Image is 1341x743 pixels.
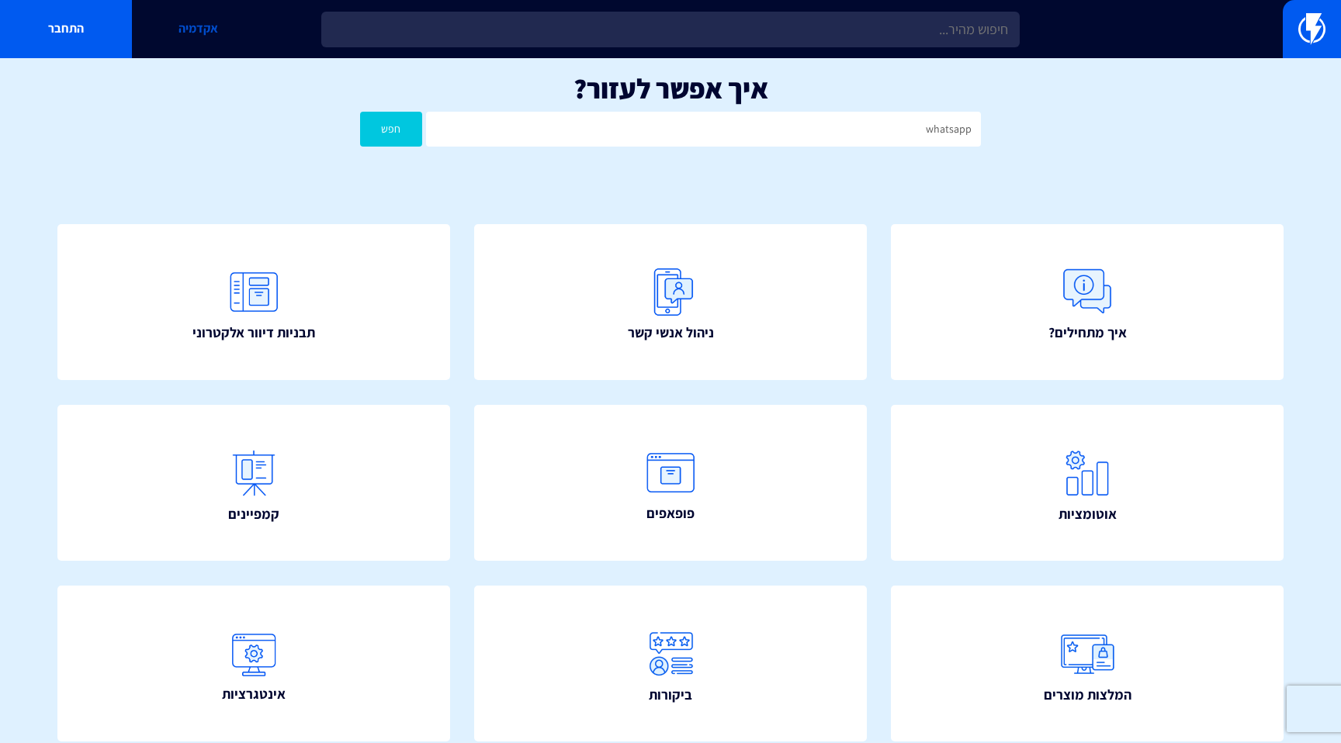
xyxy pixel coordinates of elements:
[891,224,1284,380] a: איך מתחילים?
[628,323,714,343] span: ניהול אנשי קשר
[57,224,450,380] a: תבניות דיוור אלקטרוני
[1044,685,1131,705] span: המלצות מוצרים
[891,586,1284,741] a: המלצות מוצרים
[646,503,695,524] span: פופאפים
[474,586,867,741] a: ביקורות
[360,112,422,147] button: חפש
[321,12,1020,47] input: חיפוש מהיר...
[474,405,867,561] a: פופאפים
[57,405,450,561] a: קמפיינים
[474,224,867,380] a: ניהול אנשי קשר
[1048,323,1127,343] span: איך מתחילים?
[57,586,450,741] a: אינטגרציות
[891,405,1284,561] a: אוטומציות
[228,504,279,524] span: קמפיינים
[649,685,692,705] span: ביקורות
[192,323,315,343] span: תבניות דיוור אלקטרוני
[23,73,1318,104] h1: איך אפשר לעזור?
[426,112,981,147] input: חיפוש
[222,684,286,704] span: אינטגרציות
[1059,504,1117,524] span: אוטומציות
